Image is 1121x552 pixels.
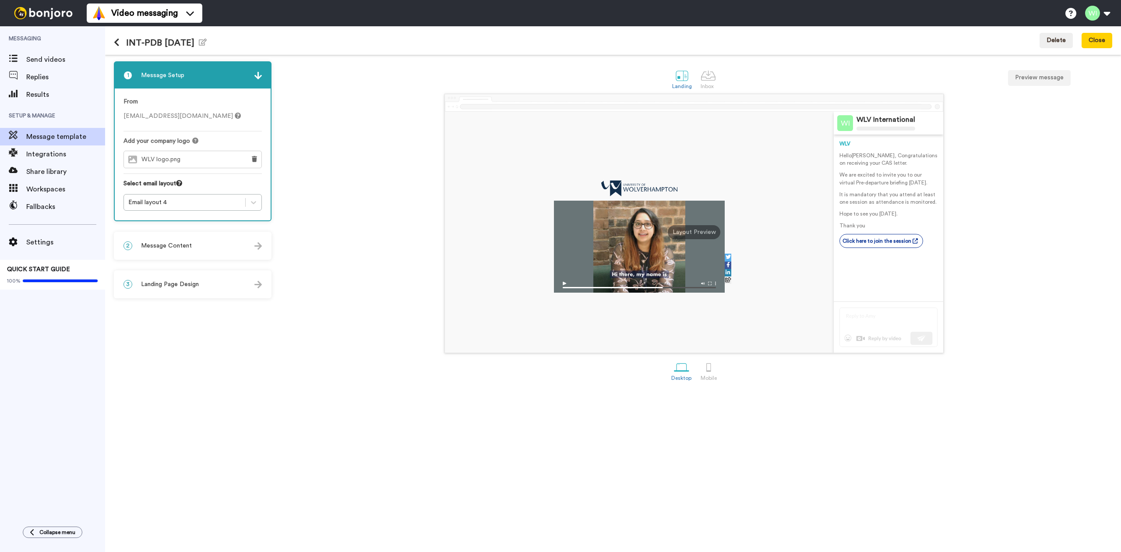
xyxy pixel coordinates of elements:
span: Collapse menu [39,529,75,536]
span: [EMAIL_ADDRESS][DOMAIN_NAME] [123,113,241,119]
a: Inbox [696,64,720,94]
img: player-controls-full.svg [554,277,725,293]
span: Workspaces [26,184,105,195]
span: Add your company logo [123,137,190,145]
div: WLV International [857,116,915,124]
h1: INT-PDB [DATE] [114,38,207,48]
button: Close [1082,33,1112,49]
span: Landing Page Design [141,280,199,289]
span: Send videos [26,54,105,65]
span: Integrations [26,149,105,159]
span: Share library [26,166,105,177]
span: 100% [7,277,21,284]
span: 1 [123,71,132,80]
div: Layout Preview [668,225,720,239]
img: arrow.svg [254,72,262,79]
span: Message Content [141,241,192,250]
div: Inbox [701,83,716,89]
img: 0a2bfc76-1499-422d-ad4e-557cedd87c03 [601,180,677,196]
div: Select email layout [123,179,262,194]
img: reply-preview.svg [839,308,938,347]
a: Desktop [667,355,696,386]
span: Message template [26,131,105,142]
img: arrow.svg [254,281,262,288]
img: arrow.svg [254,242,262,250]
p: It is mandatory that you attend at least one session as attendance is monitored. [839,191,938,206]
button: Collapse menu [23,527,82,538]
p: We are excited to invite you to our virtual Pre-departure briefing [DATE]. [839,171,938,186]
div: Email layout 4 [128,198,241,207]
span: Results [26,89,105,100]
a: Landing [668,64,696,94]
p: Thank you [839,222,938,230]
p: Hello [PERSON_NAME] , Congratulations on receiving your CAS letter. [839,152,938,167]
span: 3 [123,280,132,289]
span: Video messaging [111,7,178,19]
p: Hope to see you [DATE]. [839,210,938,218]
div: 2Message Content [114,232,271,260]
img: vm-color.svg [92,6,106,20]
button: Preview message [1008,70,1071,86]
span: WLV logo.png [141,156,185,163]
label: From [123,97,138,106]
img: Profile Image [837,115,853,131]
span: Settings [26,237,105,248]
span: Message Setup [141,71,184,80]
span: 2 [123,241,132,250]
div: WLV [839,140,938,148]
span: Replies [26,72,105,82]
span: Fallbacks [26,202,105,212]
a: Mobile [696,355,721,386]
div: Mobile [701,375,717,381]
span: QUICK START GUIDE [7,266,70,272]
div: 3Landing Page Design [114,270,271,298]
button: Delete [1040,33,1073,49]
a: Click here to join the session [839,234,923,248]
img: bj-logo-header-white.svg [11,7,76,19]
div: Landing [672,83,692,89]
div: Desktop [671,375,692,381]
